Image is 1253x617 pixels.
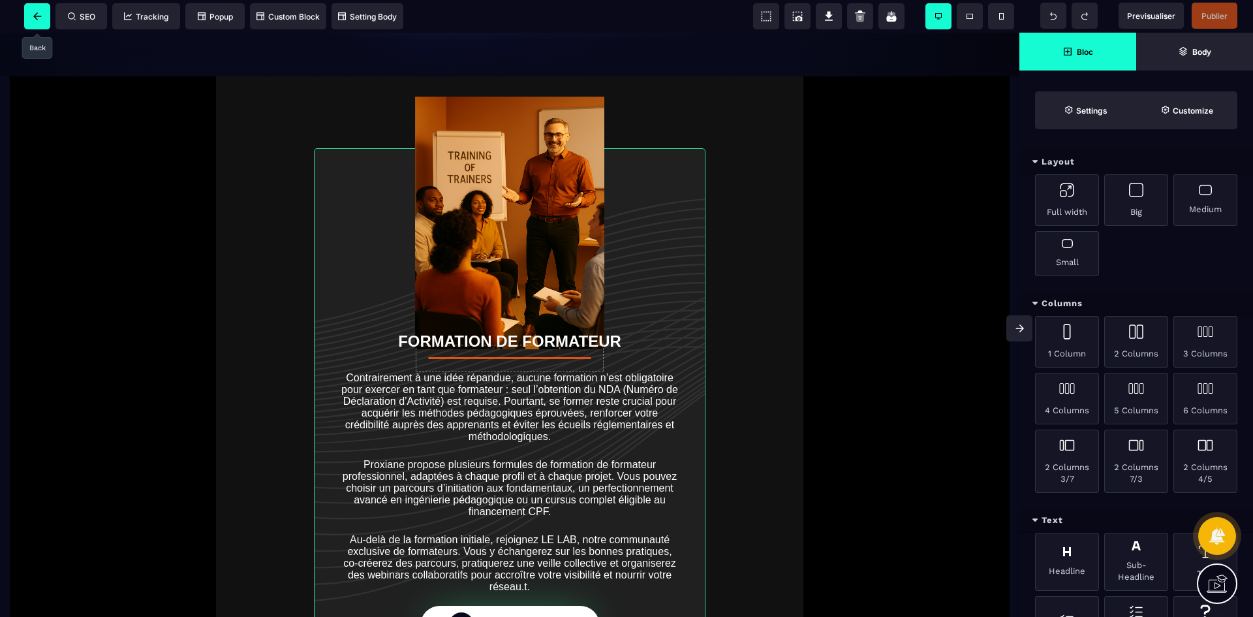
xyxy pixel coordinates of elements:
[1104,373,1168,424] div: 5 Columns
[1035,316,1099,368] div: 1 Column
[1035,91,1136,129] span: Settings
[1104,430,1168,493] div: 2 Columns 7/3
[1173,174,1237,226] div: Medium
[1019,509,1253,533] div: Text
[1173,316,1237,368] div: 3 Columns
[1076,106,1107,116] strong: Settings
[420,573,600,612] button: En savoir plus
[1104,174,1168,226] div: Big
[341,498,679,563] text: Au-delà de la formation initiale, rejoignez LE LAB, notre communauté exclusive de formateurs. Vou...
[1173,430,1237,493] div: 2 Columns 4/5
[784,3,811,29] span: Screenshot
[415,64,605,317] img: 266a5850b49468bed2d046f547d6bd83_ChatGPT_Image_3_ao%C3%BBt_2025,_09_52_05.png
[1035,373,1099,424] div: 4 Columns
[338,12,397,22] span: Setting Body
[1173,533,1237,591] div: Text
[124,12,168,22] span: Tracking
[1104,316,1168,368] div: 2 Columns
[398,300,621,317] b: FORMATION DE FORMATEUR
[1136,91,1237,129] span: Open Style Manager
[1104,533,1168,591] div: Sub-Headline
[1035,174,1099,226] div: Full width
[1136,33,1253,71] span: Open Layer Manager
[1019,292,1253,316] div: Columns
[341,336,679,413] text: Contrairement à une idée répandue, aucune formation n’est obligatoire pour exercer en tant que fo...
[341,423,679,488] text: Proxiane propose plusieurs formules de formation de formateur professionnel, adaptées à chaque pr...
[1173,106,1213,116] strong: Customize
[753,3,779,29] span: View components
[1127,11,1175,21] span: Previsualiser
[1119,3,1184,29] span: Preview
[1077,47,1093,57] strong: Bloc
[1035,231,1099,276] div: Small
[1035,533,1099,591] div: Headline
[68,12,95,22] span: SEO
[256,12,320,22] span: Custom Block
[1192,47,1211,57] strong: Body
[1019,150,1253,174] div: Layout
[1035,430,1099,493] div: 2 Columns 3/7
[1019,33,1136,71] span: Open Blocks
[198,12,233,22] span: Popup
[1201,11,1228,21] span: Publier
[1173,373,1237,424] div: 6 Columns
